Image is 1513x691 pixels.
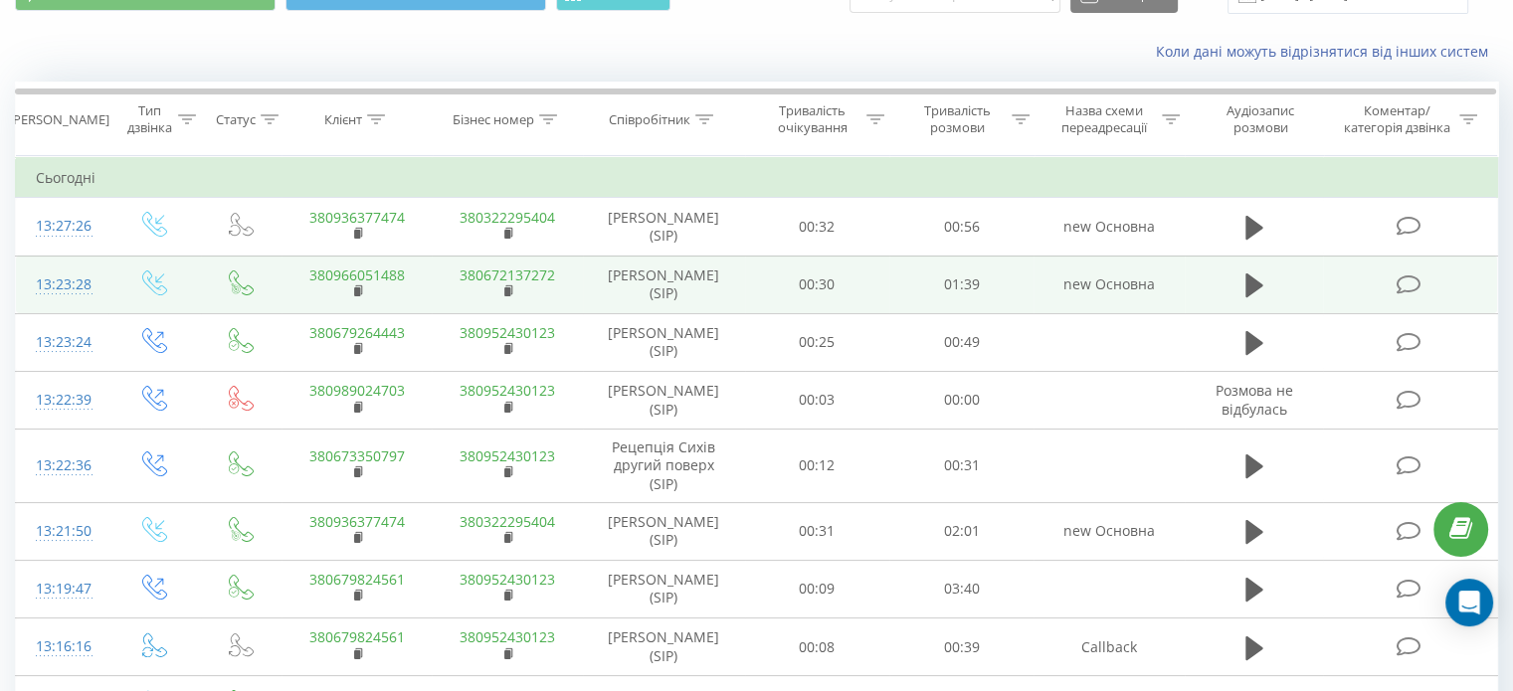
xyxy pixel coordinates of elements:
a: 380673350797 [309,446,405,465]
a: 380679824561 [309,570,405,589]
td: 03:40 [889,560,1034,617]
td: [PERSON_NAME] (SIP) [583,371,745,429]
div: Аудіозапис розмови [1203,102,1319,136]
td: 00:03 [745,371,889,429]
td: Сьогодні [16,158,1498,198]
td: 00:32 [745,198,889,256]
td: [PERSON_NAME] (SIP) [583,256,745,313]
td: [PERSON_NAME] (SIP) [583,560,745,617]
a: 380672137272 [460,265,555,284]
div: Коментар/категорія дзвінка [1338,102,1454,136]
div: Співробітник [609,111,690,128]
span: Розмова не відбулась [1216,381,1293,418]
div: 13:22:36 [36,446,89,485]
td: [PERSON_NAME] (SIP) [583,313,745,371]
div: 13:27:26 [36,207,89,246]
a: 380952430123 [460,323,555,342]
td: Callback [1034,618,1184,676]
td: 00:30 [745,256,889,313]
td: 00:08 [745,618,889,676]
td: new Основна [1034,256,1184,313]
div: Бізнес номер [453,111,534,128]
td: new Основна [1034,198,1184,256]
a: 380679264443 [309,323,405,342]
div: Тривалість очікування [763,102,862,136]
td: [PERSON_NAME] (SIP) [583,198,745,256]
a: 380989024703 [309,381,405,400]
td: 00:25 [745,313,889,371]
td: Рецепція Сихів другий поверх (SIP) [583,430,745,503]
td: 00:56 [889,198,1034,256]
td: [PERSON_NAME] (SIP) [583,618,745,676]
td: 00:39 [889,618,1034,676]
td: 00:31 [745,502,889,560]
div: Тривалість розмови [907,102,1007,136]
td: 02:01 [889,502,1034,560]
div: Тип дзвінка [125,102,172,136]
td: 00:12 [745,430,889,503]
a: 380679824561 [309,627,405,646]
a: Коли дані можуть відрізнятися вiд інших систем [1156,42,1498,61]
a: 380322295404 [460,512,555,531]
td: new Основна [1034,502,1184,560]
div: 13:21:50 [36,512,89,551]
div: Open Intercom Messenger [1445,579,1493,626]
a: 380966051488 [309,265,405,284]
div: 13:19:47 [36,570,89,608]
td: [PERSON_NAME] (SIP) [583,502,745,560]
a: 380322295404 [460,208,555,227]
div: 13:22:39 [36,381,89,420]
div: Статус [216,111,256,128]
div: Назва схеми переадресації [1052,102,1157,136]
td: 00:49 [889,313,1034,371]
td: 00:31 [889,430,1034,503]
a: 380952430123 [460,381,555,400]
a: 380952430123 [460,627,555,646]
a: 380936377474 [309,512,405,531]
div: 13:23:28 [36,265,89,304]
div: 13:16:16 [36,627,89,666]
a: 380936377474 [309,208,405,227]
td: 00:00 [889,371,1034,429]
td: 01:39 [889,256,1034,313]
a: 380952430123 [460,570,555,589]
td: 00:09 [745,560,889,617]
div: Клієнт [324,111,362,128]
div: [PERSON_NAME] [9,111,109,128]
div: 13:23:24 [36,323,89,362]
a: 380952430123 [460,446,555,465]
